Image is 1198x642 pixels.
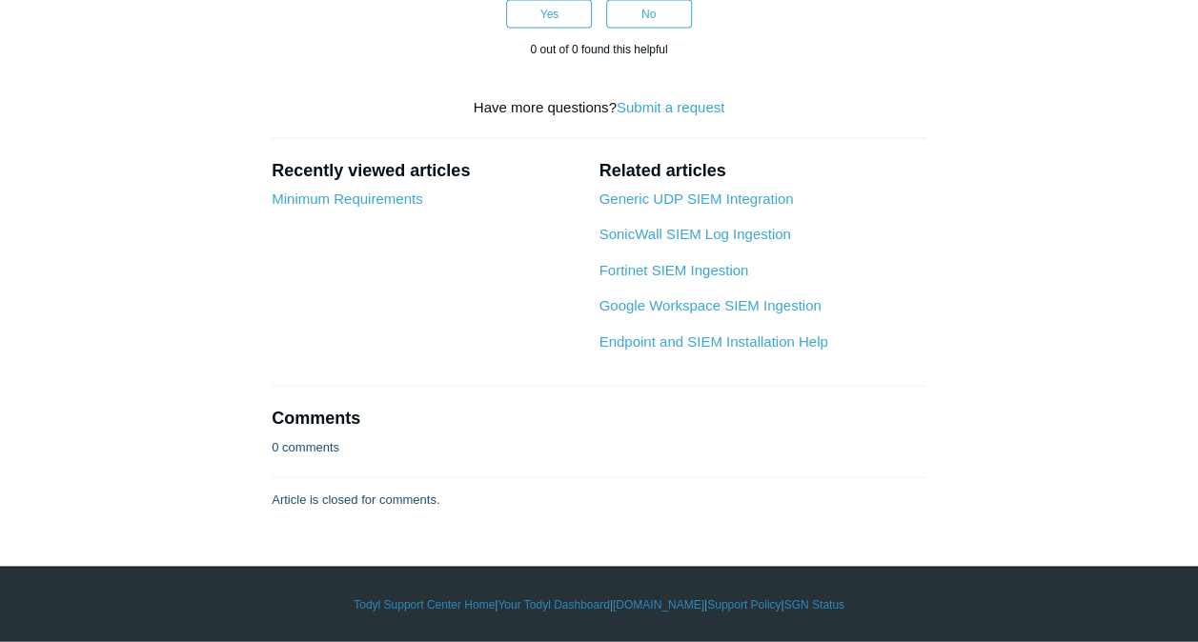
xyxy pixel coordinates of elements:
[272,438,339,457] p: 0 comments
[613,596,704,613] a: [DOMAIN_NAME]
[599,191,793,207] a: Generic UDP SIEM Integration
[599,226,790,242] a: SonicWall SIEM Log Ingestion
[617,99,724,115] a: Submit a request
[272,191,422,207] a: Minimum Requirements
[272,491,439,510] p: Article is closed for comments.
[272,406,926,431] h2: Comments
[354,596,495,613] a: Todyl Support Center Home
[599,262,748,278] a: Fortinet SIEM Ingestion
[599,333,827,350] a: Endpoint and SIEM Installation Help
[784,596,844,613] a: SGN Status
[599,297,821,313] a: Google Workspace SIEM Ingestion
[272,158,579,184] h2: Recently viewed articles
[530,43,667,56] span: 0 out of 0 found this helpful
[60,596,1138,613] div: | | | |
[272,97,926,119] div: Have more questions?
[497,596,609,613] a: Your Todyl Dashboard
[707,596,781,613] a: Support Policy
[599,158,925,184] h2: Related articles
